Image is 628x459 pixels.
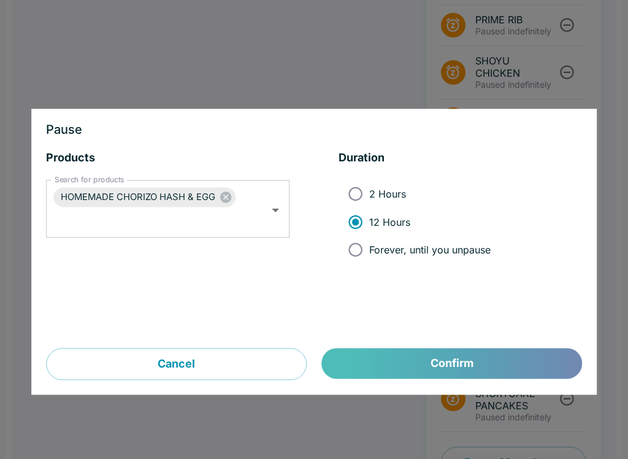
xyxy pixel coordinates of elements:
button: Confirm [322,349,582,379]
span: 12 Hours [369,216,410,228]
span: Forever, until you unpause [369,244,491,256]
span: HOMEMADE CHORIZO HASH & EGG [53,190,223,204]
h5: Duration [339,151,582,166]
span: 2 Hours [369,188,406,200]
button: Open [266,201,285,220]
h5: Products [46,151,289,166]
button: Cancel [46,349,307,380]
div: HOMEMADE CHORIZO HASH & EGG [53,188,235,207]
h3: Pause [46,124,582,136]
label: Search for products [55,175,124,185]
